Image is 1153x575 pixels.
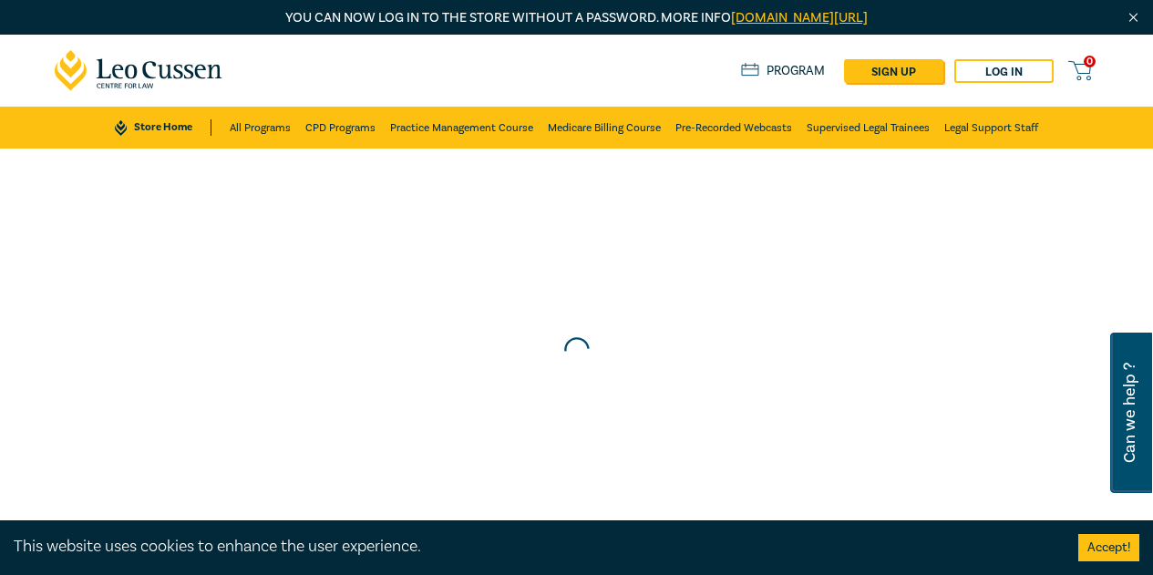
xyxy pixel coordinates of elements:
img: Close [1126,10,1141,26]
a: Practice Management Course [390,107,533,149]
a: Supervised Legal Trainees [807,107,930,149]
a: Medicare Billing Course [548,107,661,149]
a: Legal Support Staff [944,107,1038,149]
a: All Programs [230,107,291,149]
div: This website uses cookies to enhance the user experience. [14,535,1051,559]
a: sign up [844,59,943,83]
a: Store Home [115,119,211,136]
span: 0 [1084,56,1096,67]
a: CPD Programs [305,107,376,149]
span: Can we help ? [1121,344,1138,482]
button: Accept cookies [1078,534,1139,561]
a: Program [741,63,826,79]
a: Log in [954,59,1054,83]
p: You can now log in to the store without a password. More info [55,8,1099,28]
a: Pre-Recorded Webcasts [675,107,792,149]
a: [DOMAIN_NAME][URL] [731,9,868,26]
